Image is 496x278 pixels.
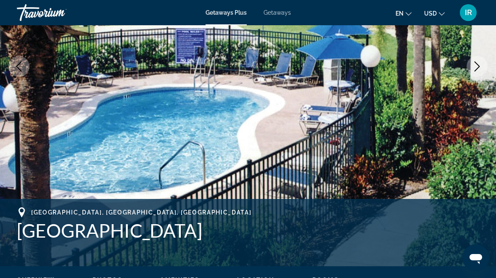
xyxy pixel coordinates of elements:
[467,56,488,77] button: Next image
[457,4,479,21] button: User Menu
[396,10,404,17] span: en
[424,7,445,19] button: Change currency
[31,209,251,216] span: [GEOGRAPHIC_DATA], [GEOGRAPHIC_DATA], [GEOGRAPHIC_DATA]
[396,7,412,19] button: Change language
[8,56,29,77] button: Previous image
[424,10,437,17] span: USD
[206,9,247,16] a: Getaways Plus
[264,9,291,16] a: Getaways
[17,220,479,241] h1: [GEOGRAPHIC_DATA]
[465,8,472,17] span: IR
[462,244,489,271] iframe: Button to launch messaging window
[17,2,101,24] a: Travorium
